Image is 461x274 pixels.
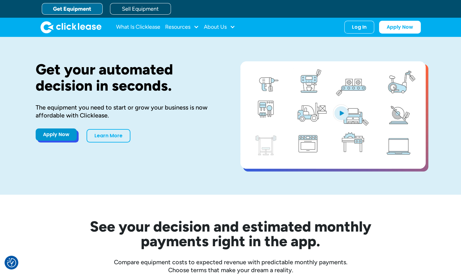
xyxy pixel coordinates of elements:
button: Consent Preferences [7,258,16,267]
img: Blue play button logo on a light blue circular background [333,104,349,121]
a: Apply Now [36,128,77,141]
a: Learn More [87,129,130,142]
div: The equipment you need to start or grow your business is now affordable with Clicklease. [36,103,221,119]
a: home [41,21,101,33]
div: Log In [352,24,367,30]
h2: See your decision and estimated monthly payments right in the app. [60,219,401,248]
div: Resources [165,21,199,33]
a: open lightbox [240,61,426,169]
a: Sell Equipment [110,3,171,15]
h1: Get your automated decision in seconds. [36,61,221,94]
a: What Is Clicklease [116,21,160,33]
div: Compare equipment costs to expected revenue with predictable monthly payments. Choose terms that ... [36,258,426,274]
img: Revisit consent button [7,258,16,267]
div: About Us [204,21,235,33]
a: Get Equipment [42,3,103,15]
a: Apply Now [379,21,421,34]
img: Clicklease logo [41,21,101,33]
